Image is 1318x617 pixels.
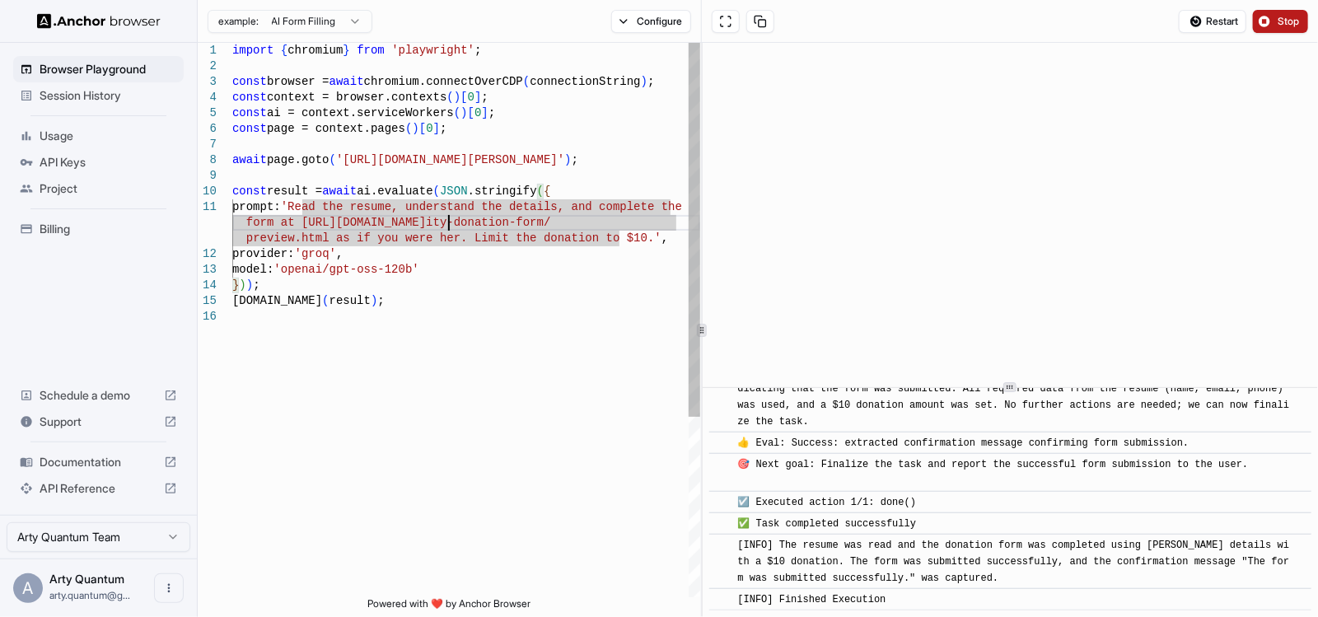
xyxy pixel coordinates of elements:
span: API Reference [40,480,157,497]
span: 'Read the resume, understand the details, and comp [281,200,627,213]
span: .stringify [468,185,537,198]
span: ​ [717,516,726,532]
span: Schedule a demo [40,387,157,404]
span: ☑️ Executed action 1/1: done() [738,497,917,508]
span: form at [URL][DOMAIN_NAME] [246,216,426,229]
span: ai.evaluate [357,185,432,198]
span: } [232,278,239,292]
span: ( [329,153,336,166]
button: Restart [1179,10,1246,33]
span: Documentation [40,454,157,470]
span: ​ [717,537,726,554]
span: result [329,294,371,307]
span: } [343,44,349,57]
span: const [232,75,267,88]
span: lete the [627,200,682,213]
span: provider: [232,247,295,260]
span: const [232,91,267,104]
span: 0 [426,122,432,135]
span: 👍 Eval: Success: extracted confirmation message confirming form submission. [738,437,1189,449]
button: Configure [611,10,691,33]
button: Stop [1253,10,1308,33]
span: ) [412,122,418,135]
span: ; [253,278,259,292]
span: from [357,44,385,57]
div: 8 [198,152,217,168]
span: ; [377,294,384,307]
span: context = browser.contexts [267,91,446,104]
span: ( [454,106,460,119]
span: connectionString [530,75,640,88]
div: 16 [198,309,217,325]
span: 0 [474,106,481,119]
div: 1 [198,43,217,58]
span: [INFO] The resume was read and the donation form was completed using [PERSON_NAME] details with a... [738,540,1290,584]
span: { [281,44,287,57]
span: ( [322,294,329,307]
div: API Keys [13,149,184,175]
div: 10 [198,184,217,199]
span: ) [460,106,467,119]
span: API Keys [40,154,177,171]
span: Billing [40,221,177,237]
span: ) [454,91,460,104]
span: Session History [40,87,177,104]
span: ] [474,91,481,104]
div: 14 [198,278,217,293]
span: ; [481,91,488,104]
span: ​ [717,435,726,451]
span: ​ [717,456,726,473]
span: ( [523,75,530,88]
div: Usage [13,123,184,149]
div: 9 [198,168,217,184]
span: 💡 Thinking: The previous step successfully extracted the confirmation message from the thank-you ... [738,350,1290,428]
span: { [544,185,550,198]
div: 7 [198,137,217,152]
span: preview.html as if you were her. Limit the donatio [246,231,592,245]
div: Session History [13,82,184,109]
span: ( [446,91,453,104]
span: JSON [440,185,468,198]
span: const [232,106,267,119]
span: [ [468,106,474,119]
div: Browser Playground [13,56,184,82]
span: browser = [267,75,329,88]
span: example: [218,15,259,28]
span: ] [481,106,488,119]
span: chromium [287,44,343,57]
span: 🎯 Next goal: Finalize the task and report the successful form submission to the user. [738,459,1249,487]
span: ( [433,185,440,198]
div: 2 [198,58,217,74]
div: 4 [198,90,217,105]
span: model: [232,263,273,276]
span: '[URL][DOMAIN_NAME][PERSON_NAME]' [336,153,564,166]
span: Powered with ❤️ by Anchor Browser [367,597,530,617]
span: Usage [40,128,177,144]
span: prompt: [232,200,281,213]
span: ​ [717,591,726,608]
div: 6 [198,121,217,137]
div: 3 [198,74,217,90]
div: 5 [198,105,217,121]
span: ✅ Task completed successfully [738,518,917,530]
span: ity-donation-form/ [426,216,550,229]
span: Stop [1278,15,1301,28]
span: ; [647,75,654,88]
span: [ [419,122,426,135]
div: 11 [198,199,217,215]
span: [INFO] Finished Execution [738,594,886,605]
span: ​ [717,494,726,511]
span: ( [405,122,412,135]
span: ] [433,122,440,135]
div: Project [13,175,184,202]
span: await [232,153,267,166]
span: , [336,247,343,260]
span: , [661,231,668,245]
span: Arty Quantum [49,572,124,586]
div: API Reference [13,475,184,502]
span: page = context.pages [267,122,405,135]
span: ) [371,294,377,307]
span: await [322,185,357,198]
span: import [232,44,273,57]
span: ; [440,122,446,135]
